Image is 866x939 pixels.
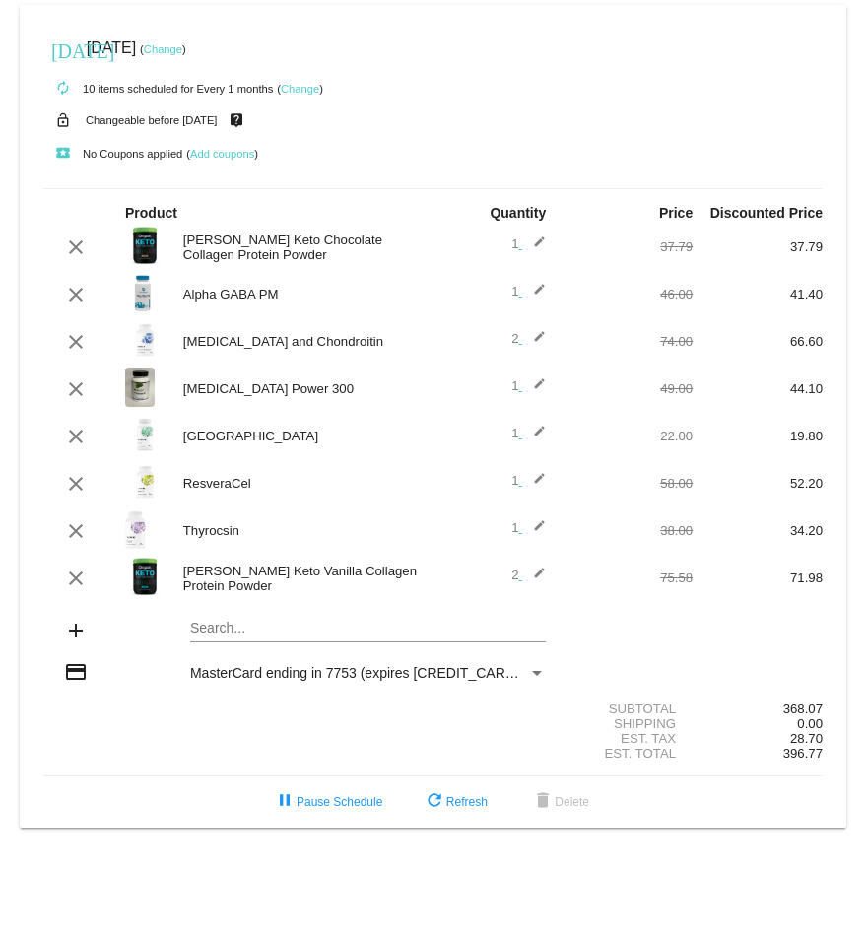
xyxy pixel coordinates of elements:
[693,381,823,396] div: 44.10
[531,795,589,809] span: Delete
[531,790,555,814] mat-icon: delete
[125,226,165,265] img: Orgain-KETO-chocolate-label.jpg
[563,239,693,254] div: 37.79
[51,107,75,133] mat-icon: lock_open
[281,83,319,95] a: Change
[407,784,503,820] button: Refresh
[43,148,182,160] small: No Coupons applied
[273,795,382,809] span: Pause Schedule
[563,381,693,396] div: 49.00
[563,287,693,302] div: 46.00
[257,784,398,820] button: Pause Schedule
[64,377,88,401] mat-icon: clear
[693,570,823,585] div: 71.98
[563,476,693,491] div: 58.00
[125,320,165,360] img: Glucosamine-Chondroitin-label-1.png
[490,205,546,221] strong: Quantity
[790,731,823,746] span: 28.70
[511,236,546,251] span: 1
[710,205,823,221] strong: Discounted Price
[86,114,218,126] small: Changeable before [DATE]
[511,378,546,393] span: 1
[64,330,88,354] mat-icon: clear
[43,83,273,95] small: 10 items scheduled for Every 1 months
[511,284,546,299] span: 1
[563,429,693,443] div: 22.00
[125,205,177,221] strong: Product
[563,523,693,538] div: 38.00
[125,415,165,454] img: Rhodiola-label.png
[511,473,546,488] span: 1
[693,429,823,443] div: 19.80
[563,570,693,585] div: 75.58
[693,239,823,254] div: 37.79
[186,148,258,160] small: ( )
[125,462,165,502] img: ResveraCel-label.png
[693,702,823,716] div: 368.07
[64,425,88,448] mat-icon: clear
[173,564,433,593] div: [PERSON_NAME] Keto Vanilla Collagen Protein Powder
[693,523,823,538] div: 34.20
[522,377,546,401] mat-icon: edit
[190,621,546,637] input: Search...
[190,665,546,681] mat-select: Payment Method
[563,334,693,349] div: 74.00
[51,142,75,166] mat-icon: local_play
[783,746,823,761] span: 396.77
[522,283,546,306] mat-icon: edit
[423,795,488,809] span: Refresh
[693,334,823,349] div: 66.60
[125,509,147,549] img: Thyrocsin-Label.jpg
[693,287,823,302] div: 41.40
[64,235,88,259] mat-icon: clear
[51,77,75,101] mat-icon: autorenew
[511,331,546,346] span: 2
[64,283,88,306] mat-icon: clear
[563,702,693,716] div: Subtotal
[693,476,823,491] div: 52.20
[522,472,546,496] mat-icon: edit
[273,790,297,814] mat-icon: pause
[511,568,546,582] span: 2
[563,716,693,731] div: Shipping
[64,519,88,543] mat-icon: clear
[225,107,248,133] mat-icon: live_help
[277,83,323,95] small: ( )
[64,567,88,590] mat-icon: clear
[64,660,88,684] mat-icon: credit_card
[64,619,88,642] mat-icon: add
[511,520,546,535] span: 1
[522,567,546,590] mat-icon: edit
[144,43,182,55] a: Change
[173,523,433,538] div: Thyrocsin
[797,716,823,731] span: 0.00
[522,330,546,354] mat-icon: edit
[173,476,433,491] div: ResveraCel
[125,273,158,312] img: alpha-gaba-pm-label.jpg
[190,665,566,681] span: MasterCard ending in 7753 (expires [CREDIT_CARD_DATA])
[659,205,693,221] strong: Price
[563,731,693,746] div: Est. Tax
[511,426,546,440] span: 1
[173,287,433,302] div: Alpha GABA PM
[190,148,254,160] a: Add coupons
[125,557,165,596] img: Orgain-KETO-label-vanilla.jpg
[522,235,546,259] mat-icon: edit
[515,784,605,820] button: Delete
[423,790,446,814] mat-icon: refresh
[140,43,186,55] small: ( )
[173,429,433,443] div: [GEOGRAPHIC_DATA]
[173,233,433,262] div: [PERSON_NAME] Keto Chocolate Collagen Protein Powder
[563,746,693,761] div: Est. Total
[173,381,433,396] div: [MEDICAL_DATA] Power 300
[64,472,88,496] mat-icon: clear
[522,519,546,543] mat-icon: edit
[125,368,155,407] img: CoQ10-Power-300-label-scaled.jpg
[522,425,546,448] mat-icon: edit
[173,334,433,349] div: [MEDICAL_DATA] and Chondroitin
[51,37,75,61] mat-icon: [DATE]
